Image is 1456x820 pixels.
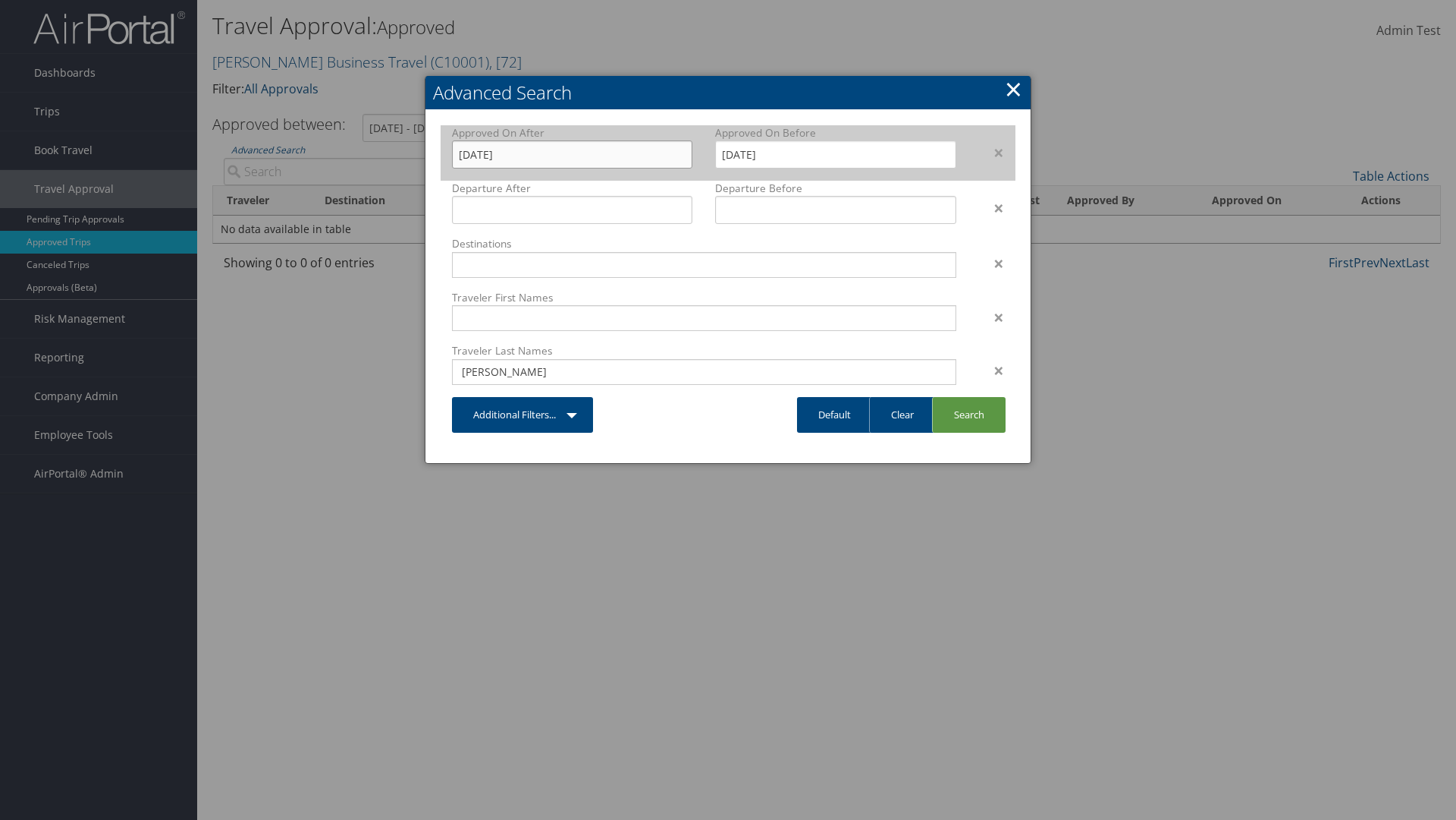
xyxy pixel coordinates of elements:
[797,397,872,433] a: Default
[968,199,1015,217] div: ×
[715,125,955,140] label: Approved On Before
[1005,74,1022,104] a: Close
[968,254,1015,273] div: ×
[452,397,593,433] a: Additional Filters...
[452,125,692,140] label: Approved On After
[869,397,935,433] a: Clear
[452,236,956,251] label: Destinations
[452,343,956,358] label: Traveler Last Names
[968,143,1015,162] div: ×
[452,181,692,196] label: Departure After
[968,308,1015,326] div: ×
[452,290,956,305] label: Traveler First Names
[715,181,955,196] label: Departure Before
[932,397,1006,433] a: Search
[968,361,1015,380] div: ×
[425,76,1031,109] h2: Advanced Search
